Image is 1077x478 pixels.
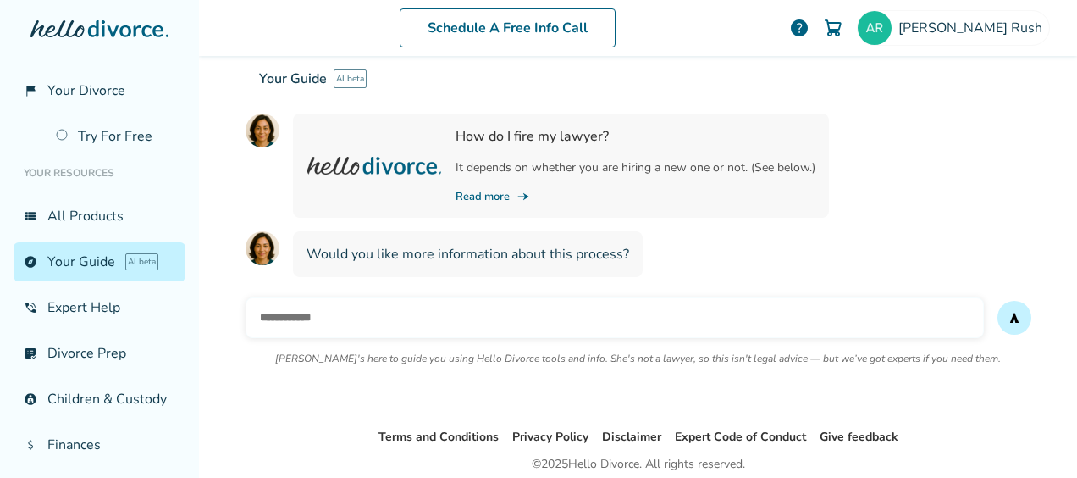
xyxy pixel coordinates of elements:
span: AI beta [125,253,158,270]
a: list_alt_checkDivorce Prep [14,334,185,373]
span: Would you like more information about this process? [307,245,629,264]
a: help [789,18,809,38]
img: AI Assistant [246,231,279,265]
span: Your Guide [259,69,327,88]
li: Disclaimer [602,427,661,447]
a: Schedule A Free Info Call [400,8,616,47]
span: phone_in_talk [24,301,37,314]
a: Terms and Conditions [378,429,499,445]
iframe: Chat Widget [992,397,1077,478]
a: flag_2Your Divorce [14,71,185,110]
li: Give feedback [820,427,898,447]
span: flag_2 [24,84,37,97]
span: AI beta [334,69,367,88]
span: [PERSON_NAME] Rush [898,19,1049,37]
button: send [997,301,1031,335]
span: Your Divorce [47,81,125,100]
a: account_childChildren & Custody [14,380,185,419]
img: Cart [823,18,843,38]
span: list_alt_check [24,347,37,360]
div: © 2025 Hello Divorce. All rights reserved. [532,454,745,475]
span: line_end_arrow_notch [516,190,530,203]
a: view_listAll Products [14,197,185,236]
span: view_list [24,209,37,223]
li: Your Resources [14,156,185,190]
span: account_child [24,392,37,406]
span: explore [24,255,37,269]
a: Expert Code of Conduct [675,429,806,445]
span: send [1008,311,1021,325]
a: exploreYour GuideAI beta [14,242,185,281]
a: Try For Free [46,117,185,156]
span: attach_money [24,438,37,452]
p: [PERSON_NAME]'s here to guide you using Hello Divorce tools and info. She's not a lawyer, so this... [275,352,1001,365]
a: attach_moneyFinances [14,425,185,464]
img: alice_rush@outlook.com [858,11,892,45]
a: phone_in_talkExpert Help [14,288,185,327]
a: Privacy Policy [512,429,588,445]
a: Read moreline_end_arrow_notch [456,189,815,204]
